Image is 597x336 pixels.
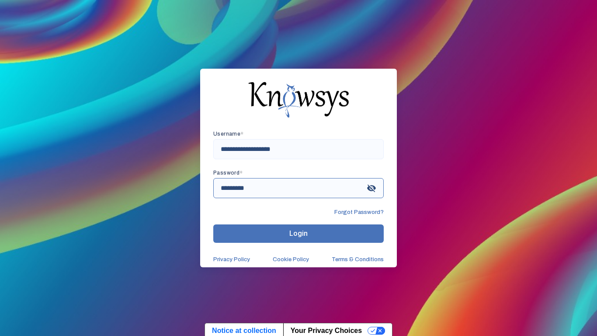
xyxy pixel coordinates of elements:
span: Forgot Password? [334,209,384,216]
app-required-indication: Password [213,170,243,176]
button: Login [213,224,384,243]
a: Cookie Policy [273,256,309,263]
span: visibility_off [364,180,379,196]
img: knowsys-logo.png [248,82,349,118]
a: Terms & Conditions [332,256,384,263]
app-required-indication: Username [213,131,244,137]
span: Login [289,229,308,238]
a: Privacy Policy [213,256,250,263]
